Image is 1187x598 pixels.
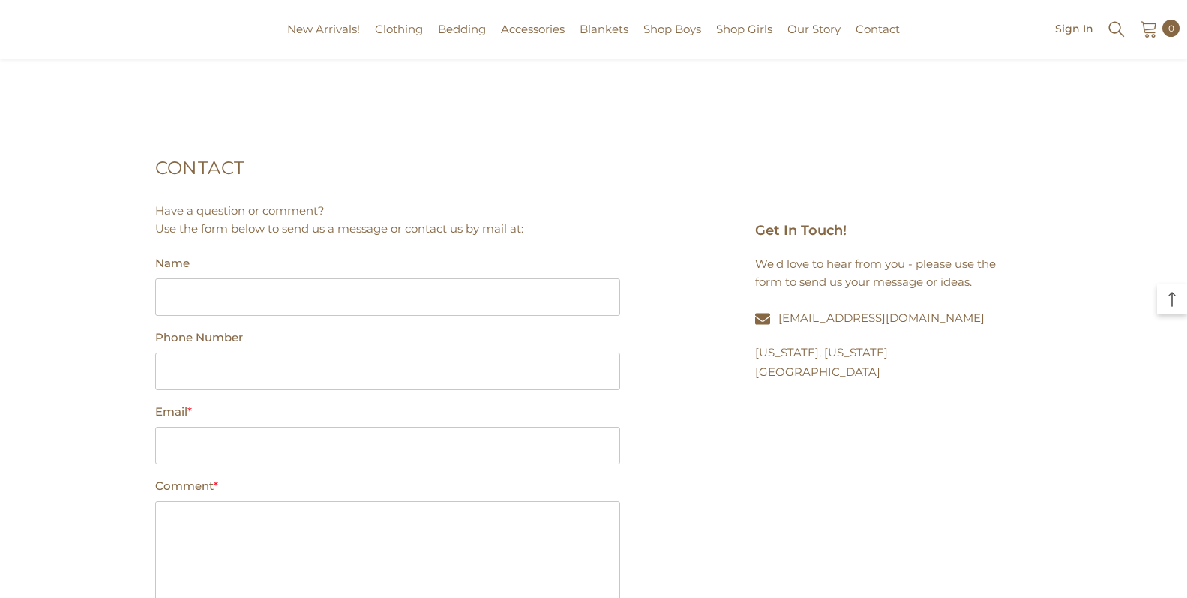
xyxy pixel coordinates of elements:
a: Sign In [1055,23,1093,34]
span: Accessories [501,22,565,36]
label: Name [155,254,620,272]
span: Sign In [1055,23,1093,34]
summary: Search [1107,18,1126,39]
label: Email [155,403,620,421]
div: We'd love to hear from you - please use the form to send us your message or ideas. [755,255,1010,291]
span: New Arrivals! [287,22,360,36]
h2: Get In Touch! [755,221,1010,255]
a: Blankets [572,20,636,59]
span: Our Story [787,22,841,36]
a: Shop Boys [636,20,709,59]
a: Bedding [430,20,493,59]
span: 0 [1168,20,1174,37]
span: Shop Boys [643,22,701,36]
span: Have a question or comment? Use the form below to send us a message or contact us by mail at: [155,203,523,236]
a: Contact [848,20,907,59]
a: Accessories [493,20,572,59]
span: Clothing [375,22,423,36]
a: Clothing [367,20,430,59]
a: Our Story [780,20,848,59]
span: Shop Girls [716,22,772,36]
a: Pimalu [7,24,55,35]
label: Phone number [155,329,620,347]
label: Comment [155,477,620,495]
a: [EMAIL_ADDRESS][DOMAIN_NAME] [778,311,985,325]
h1: Contact [155,133,1033,202]
span: Contact [856,22,900,36]
a: Shop Girls [709,20,780,59]
span: Bedding [438,22,486,36]
a: New Arrivals! [280,20,367,59]
span: Blankets [580,22,628,36]
p: [US_STATE], [US_STATE] [GEOGRAPHIC_DATA] [755,343,1010,382]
